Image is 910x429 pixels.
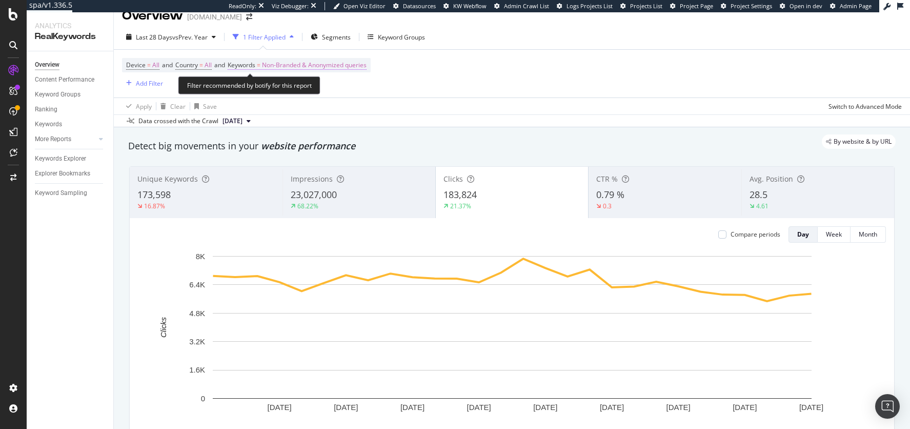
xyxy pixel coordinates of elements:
[307,29,355,45] button: Segments
[35,153,106,164] a: Keywords Explorer
[875,394,900,419] div: Open Intercom Messenger
[799,403,823,412] text: [DATE]
[136,79,163,88] div: Add Filter
[35,74,94,85] div: Content Performance
[363,29,429,45] button: Keyword Groups
[272,2,309,10] div: Viz Debugger:
[35,188,106,199] a: Keyword Sampling
[830,2,872,10] a: Admin Page
[840,2,872,10] span: Admin Page
[122,29,220,45] button: Last 28 DaysvsPrev. Year
[35,153,86,164] div: Keywords Explorer
[35,60,106,70] a: Overview
[214,61,225,69] span: and
[35,104,57,115] div: Ranking
[291,188,337,201] span: 23,027,000
[122,7,183,25] div: Overview
[189,337,205,346] text: 3.2K
[35,89,80,100] div: Keyword Groups
[504,2,549,10] span: Admin Crawl List
[35,89,106,100] a: Keyword Groups
[721,2,772,10] a: Project Settings
[262,58,367,72] span: Non-Branded & Anonymized queries
[205,58,212,72] span: All
[790,2,822,10] span: Open in dev
[297,202,318,210] div: 68.22%
[35,21,105,31] div: Analytics
[596,188,624,201] span: 0.79 %
[223,116,242,126] span: 2025 Aug. 17th
[343,2,386,10] span: Open Viz Editor
[467,403,491,412] text: [DATE]
[138,116,218,126] div: Data crossed with the Crawl
[246,13,252,21] div: arrow-right-arrow-left
[333,2,386,10] a: Open Viz Editor
[172,33,208,42] span: vs Prev. Year
[818,226,851,243] button: Week
[35,134,96,145] a: More Reports
[199,61,203,69] span: =
[35,104,106,115] a: Ranking
[291,174,333,184] span: Impressions
[229,29,298,45] button: 1 Filter Applied
[600,403,624,412] text: [DATE]
[162,61,173,69] span: and
[750,174,793,184] span: Avg. Position
[851,226,886,243] button: Month
[126,61,146,69] span: Device
[243,33,286,42] div: 1 Filter Applied
[680,2,713,10] span: Project Page
[400,403,424,412] text: [DATE]
[780,2,822,10] a: Open in dev
[733,403,757,412] text: [DATE]
[557,2,613,10] a: Logs Projects List
[450,202,471,210] div: 21.37%
[35,168,106,179] a: Explorer Bookmarks
[122,98,152,114] button: Apply
[603,202,612,210] div: 0.3
[824,98,902,114] button: Switch to Advanced Mode
[788,226,818,243] button: Day
[443,188,477,201] span: 183,824
[797,230,809,239] div: Day
[35,188,87,199] div: Keyword Sampling
[189,365,205,374] text: 1.6K
[187,12,242,22] div: [DOMAIN_NAME]
[828,102,902,111] div: Switch to Advanced Mode
[378,33,425,42] div: Keyword Groups
[443,2,487,10] a: KW Webflow
[731,2,772,10] span: Project Settings
[189,309,205,318] text: 4.8K
[334,403,358,412] text: [DATE]
[731,230,780,239] div: Compare periods
[533,403,557,412] text: [DATE]
[201,394,205,403] text: 0
[136,33,172,42] span: Last 28 Days
[666,403,691,412] text: [DATE]
[152,58,159,72] span: All
[137,188,171,201] span: 173,598
[834,139,892,145] span: By website & by URL
[178,76,320,94] div: Filter recommended by botify for this report
[750,188,767,201] span: 28.5
[268,403,292,412] text: [DATE]
[494,2,549,10] a: Admin Crawl List
[567,2,613,10] span: Logs Projects List
[159,317,168,337] text: Clicks
[144,202,165,210] div: 16.87%
[229,2,256,10] div: ReadOnly:
[257,61,260,69] span: =
[203,102,217,111] div: Save
[35,119,106,130] a: Keywords
[630,2,662,10] span: Projects List
[170,102,186,111] div: Clear
[35,60,59,70] div: Overview
[322,33,351,42] span: Segments
[122,77,163,89] button: Add Filter
[196,252,205,261] text: 8K
[147,61,151,69] span: =
[218,115,255,127] button: [DATE]
[228,61,255,69] span: Keywords
[35,31,105,43] div: RealKeywords
[35,168,90,179] div: Explorer Bookmarks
